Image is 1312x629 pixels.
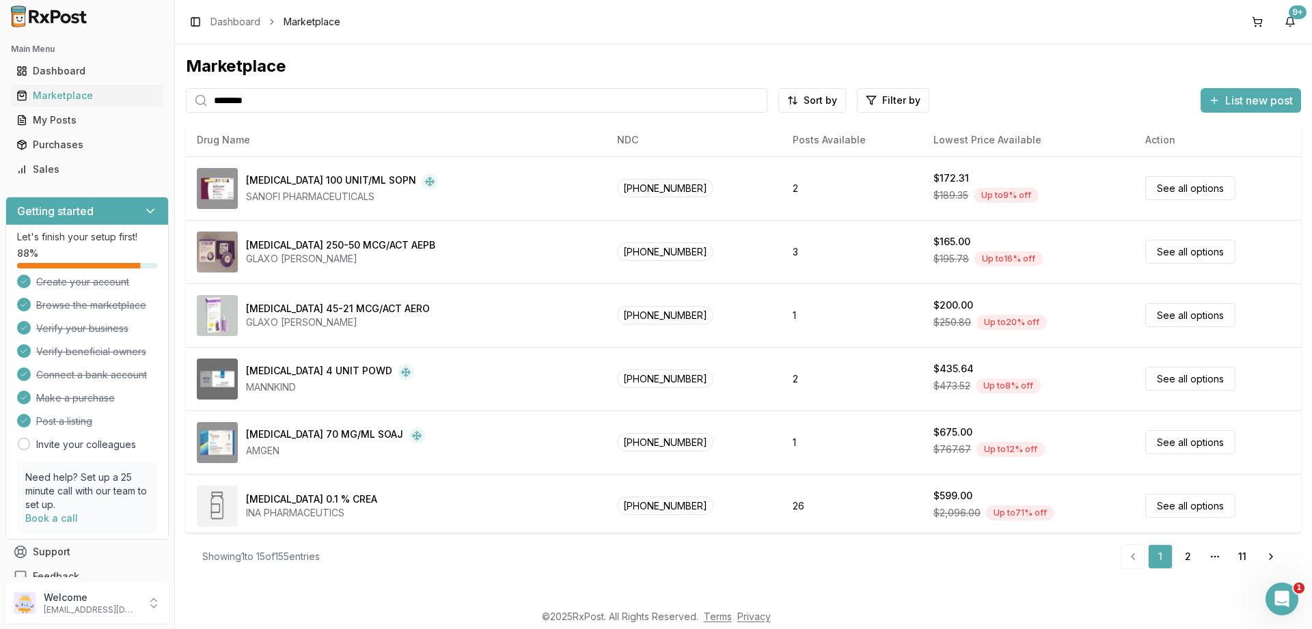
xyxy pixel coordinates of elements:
[974,188,1039,203] div: Up to 9 % off
[36,275,129,289] span: Create your account
[782,220,922,283] td: 3
[11,79,224,202] div: Hello! I was informed of a pharmacy being closed until [DATE]. Orders 3de9acce3ae3 and c0a27f6de4...
[1145,430,1235,454] a: See all options
[933,171,969,185] div: $172.31
[21,447,32,458] button: Emoji picker
[782,124,922,156] th: Posts Available
[246,428,403,444] div: [MEDICAL_DATA] 70 MG/ML SOAJ
[186,124,606,156] th: Drug Name
[5,158,169,180] button: Sales
[12,419,262,442] textarea: Message…
[782,156,922,220] td: 2
[11,83,163,108] a: Marketplace
[36,391,115,405] span: Make a purchase
[857,88,929,113] button: Filter by
[66,17,94,31] p: Active
[933,235,970,249] div: $165.00
[44,604,139,615] p: [EMAIL_ADDRESS][DOMAIN_NAME]
[36,345,146,359] span: Verify beneficial owners
[44,591,139,604] p: Welcome
[36,322,128,335] span: Verify your business
[1145,494,1235,518] a: See all options
[22,87,213,194] div: Hello! I was informed of a pharmacy being closed until [DATE]. Orders 3de9acce3ae3 and c0a27f6de4...
[66,7,155,17] h1: [PERSON_NAME]
[5,60,169,82] button: Dashboard
[704,611,732,622] a: Terms
[11,44,163,55] h2: Main Menu
[246,506,377,520] div: INA PHARMACEUTICS
[617,497,713,515] span: [PHONE_NUMBER]
[240,5,264,30] div: Close
[606,124,782,156] th: NDC
[782,410,922,474] td: 1
[246,238,435,252] div: [MEDICAL_DATA] 250-50 MCG/ACT AEPB
[36,368,147,382] span: Connect a bank account
[210,15,260,29] a: Dashboard
[65,447,76,458] button: Upload attachment
[246,173,416,190] div: [MEDICAL_DATA] 100 UNIT/ML SOPN
[16,113,158,127] div: My Posts
[246,302,430,316] div: [MEDICAL_DATA] 45-21 MCG/ACT AERO
[922,124,1134,156] th: Lowest Price Available
[234,442,256,464] button: Send a message…
[39,8,61,29] img: Profile image for Manuel
[36,415,92,428] span: Post a listing
[214,5,240,31] button: Home
[617,433,713,451] span: [PHONE_NUMBER]
[1121,544,1285,569] nav: pagination
[246,252,435,266] div: GLAXO [PERSON_NAME]
[16,163,158,176] div: Sales
[933,506,981,520] span: $2,096.00
[197,486,238,527] img: Amcinonide 0.1 % CREA
[246,380,414,394] div: MANNKIND
[933,425,972,439] div: $675.00
[1148,544,1173,569] a: 1
[974,251,1043,266] div: Up to 16 % off
[17,203,94,219] h3: Getting started
[933,379,970,393] span: $473.52
[246,444,425,458] div: AMGEN
[16,64,158,78] div: Dashboard
[1230,544,1255,569] a: 11
[804,94,837,107] span: Sort by
[11,59,163,83] a: Dashboard
[202,550,320,563] div: Showing 1 to 15 of 155 entries
[1175,544,1200,569] a: 2
[11,79,262,232] div: Manuel says…
[1257,544,1285,569] a: Go to next page
[197,295,238,336] img: Advair HFA 45-21 MCG/ACT AERO
[1145,240,1235,264] a: See all options
[1134,124,1301,156] th: Action
[933,252,969,266] span: $195.78
[197,359,238,400] img: Afrezza 4 UNIT POWD
[5,134,169,156] button: Purchases
[197,168,238,209] img: Admelog SoloStar 100 UNIT/ML SOPN
[36,298,146,312] span: Browse the marketplace
[284,15,340,29] span: Marketplace
[933,298,973,312] div: $200.00
[782,474,922,537] td: 26
[976,442,1045,457] div: Up to 12 % off
[976,378,1041,393] div: Up to 8 % off
[617,306,713,324] span: [PHONE_NUMBER]
[1294,583,1304,593] span: 1
[246,492,377,506] div: [MEDICAL_DATA] 0.1 % CREA
[25,471,149,512] p: Need help? Set up a 25 minute call with our team to set up.
[22,205,135,213] div: [PERSON_NAME] • 22h ago
[5,564,169,589] button: Feedback
[617,179,713,197] span: [PHONE_NUMBER]
[882,94,920,107] span: Filter by
[737,611,771,622] a: Privacy
[5,5,93,27] img: RxPost Logo
[246,364,392,380] div: [MEDICAL_DATA] 4 UNIT POWD
[986,505,1054,520] div: Up to 71 % off
[617,242,713,261] span: [PHONE_NUMBER]
[1145,303,1235,327] a: See all options
[1201,95,1301,109] a: List new post
[933,443,971,456] span: $767.67
[11,108,163,132] a: My Posts
[617,369,713,388] span: [PHONE_NUMBER]
[5,85,169,107] button: Marketplace
[933,316,971,329] span: $250.80
[25,512,78,524] a: Book a call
